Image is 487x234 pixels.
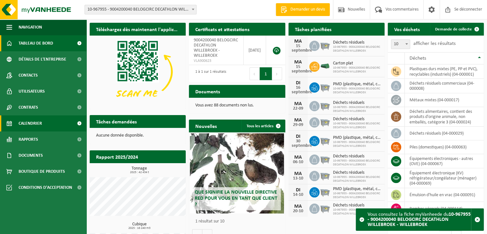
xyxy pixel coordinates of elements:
font: piles (domestiques) (04-000063) [410,145,467,150]
font: 15 septembre [292,44,312,53]
font: 10-967955 - 9004200040 BELOGCIRC DECATHLON WILLEBROEK [333,105,380,113]
font: Demander un devis [290,7,325,12]
font: 10-967955 - 9004200040 BELOGCIRC DECATHLON WILLEBROEK [333,66,380,73]
font: Détails de l'entreprise [19,57,66,62]
font: 14-10 [293,192,303,197]
font: VLA900623 [194,59,211,63]
span: 10 [391,39,410,49]
font: Tous les articles [247,124,273,128]
font: 10-967955 - 9004200040 BELOGCIRC DECATHLON WILLEBROEK [333,208,380,215]
font: Contrats [19,105,38,110]
font: équipement électronique (KV) réfrigérateur/congélateur (ménager) (04-000069) [410,171,476,186]
font: équipements électroniques - autres (OVE) (04-000067) [410,156,473,166]
a: Que signifie la nouvelle directive RED pour vous en tant que client ? [190,133,284,213]
font: PMD (plastique, métal, cartons à boissons) (entreprises) [333,187,433,191]
font: Carton plat [333,61,353,66]
img: WB-2500-GAL-GY-01 [320,40,330,51]
img: WB-2500-GAL-GY-01 [320,100,330,111]
img: WB-2500-GAL-GY-01 [320,135,330,146]
img: WB-2500-GAL-GY-01 [320,116,330,127]
font: 10-967955 - 9004200040 BELOGCIRC DECATHLON WILLEBROEK - WILLEBROEK [368,212,471,227]
font: bombes aérosols (04-000114) [410,206,462,211]
font: Documents [19,153,43,158]
font: 10-967955 - 9004200040 BELOGCIRC DECATHLON WILLEBROEK [333,175,380,183]
font: Conditions d'acceptation [19,185,72,190]
img: WB-2500-GAL-GY-01 [320,154,330,164]
font: Vous avez 88 documents non lus. [195,103,254,108]
font: Nouvelles [348,7,365,12]
font: Déchets résiduels [333,117,364,121]
font: Calendrier [19,121,42,126]
font: Cubique [132,222,147,227]
img: WB-2500-GAL-GY-01 [320,170,330,181]
font: 10-967955 - 9004200040 BELOGCIRC DECATHLON WILLEBROEK [333,140,380,148]
font: Boutique de produits [19,169,65,174]
span: 10-967955 - 9004200040 BELOGCIRC DECATHLON WILLEBROEK - WILLEBROEK [85,5,197,14]
span: 10-967955 - 9004200040 BELOGCIRC DECATHLON WILLEBROEK - WILLEBROEK [85,5,196,14]
font: Déchets résiduels [333,40,364,45]
img: WB-2500-GAL-GY-01 [320,203,330,213]
font: 2025 : 42 434 t [130,171,149,174]
font: MA [294,101,302,106]
font: Contacts [19,73,38,78]
font: PMD (plastique, métal, cartons à boissons) (entreprises) [333,82,433,87]
font: 10 [394,42,398,46]
button: Next [272,67,282,80]
font: [DATE] [248,48,261,53]
font: Rapports [19,137,38,142]
font: 10-967955 - 9004200040 BELOGCIRC DECATHLON WILLEBROEK [333,45,380,53]
font: déchets résiduels (04-000029) [410,131,464,136]
font: 30 septembre [292,139,312,148]
font: Déchets [410,56,426,61]
font: plastiques durs mixtes (PE, PP et PVC), recyclables (industriels) (04-000001) [410,67,478,77]
font: 29-09 [293,122,303,127]
font: Demande de collecte [435,27,472,31]
font: PMD (plastique, métal, cartons à boissons) (entreprises) [333,135,433,140]
button: 1 [260,67,272,80]
img: WB-2500-GAL-GY-01 [320,81,330,92]
font: DI [296,134,300,139]
font: 13-10 [293,176,303,181]
font: MA [294,60,302,65]
font: Déchets résiduels [333,203,364,208]
a: Demande de collecte [430,23,483,36]
font: 10-967955 - 9004200040 BELOGCIRC DECATHLON WILLEBROEK - WILLEBROEK [87,7,229,12]
font: Vous consultez la fiche myVanheede du [368,212,449,217]
font: MA [294,204,302,209]
font: 10-967955 - 9004200040 BELOGCIRC DECATHLON WILLEBROEK [333,122,380,129]
font: Vos commentaires [386,7,418,12]
font: Nouvelles [195,124,217,129]
font: déchets alimentaires, contient des produits d'origine animale, non emballés, catégorie 3 (04-000024) [410,109,472,125]
font: Déchets résiduels [333,154,364,159]
font: MA [294,155,302,160]
font: Que signifie la nouvelle directive RED pour vous en tant que client ? [195,190,277,207]
font: 2025 : 16 240 m3 [128,226,150,230]
a: Tous les articles [241,120,285,132]
font: Utilisateurs [19,89,45,94]
font: 22-09 [293,106,303,111]
font: 1 résultat sur 10 [195,219,224,224]
font: Se déconnecter [454,7,482,12]
font: déchets résiduels commerciaux (04-000008) [410,81,474,91]
img: WB-2500-GAL-GY-01 [320,186,330,197]
font: 06-10 [293,160,303,164]
a: Demander un devis [276,3,330,16]
font: 15 septembre [292,64,312,74]
font: afficher les résultats [413,41,456,46]
font: 9004200040 BELOGCIRC DECATHLON WILLEBROEK - WILLEBROEK [194,38,238,58]
font: 10-967955 - 9004200040 BELOGCIRC DECATHLON WILLEBROEK [333,192,380,199]
font: Documents [195,89,220,95]
font: Tonnage [132,166,147,171]
font: Certificats et attestations [195,27,249,32]
font: Tâches demandées [96,120,137,125]
font: 16 septembre [292,85,312,95]
font: MA [294,171,302,176]
font: DI [296,188,300,193]
font: DI [296,80,300,86]
font: Aucune donnée disponible. [96,133,144,138]
font: Rapport 2025/2024 [96,155,138,160]
font: Téléchargez dès maintenant l'application Vanheede+ ! [96,27,213,32]
font: MA [294,39,302,44]
font: Navigation [19,25,42,30]
span: 10 [391,40,410,49]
